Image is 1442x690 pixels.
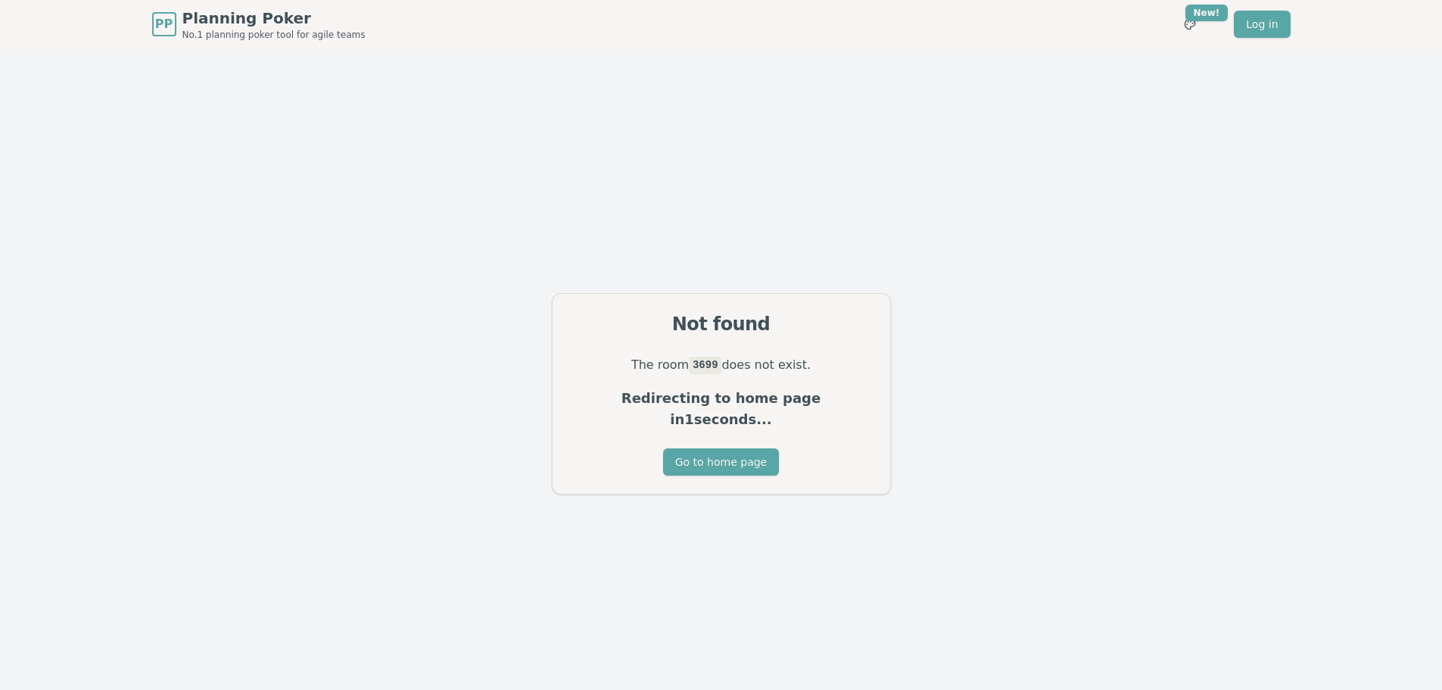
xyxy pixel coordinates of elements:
div: Not found [571,312,872,336]
button: New! [1176,11,1204,38]
button: Go to home page [663,448,779,476]
span: No.1 planning poker tool for agile teams [182,29,366,41]
p: Redirecting to home page in 1 seconds... [571,388,872,430]
span: PP [155,15,173,33]
div: New! [1185,5,1229,21]
a: PPPlanning PokerNo.1 planning poker tool for agile teams [152,8,366,41]
a: Log in [1234,11,1290,38]
code: 3699 [689,357,721,373]
p: The room does not exist. [571,354,872,376]
span: Planning Poker [182,8,366,29]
